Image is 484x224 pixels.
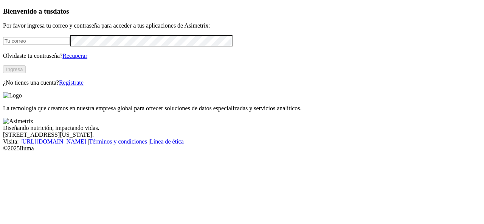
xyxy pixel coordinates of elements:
[62,53,87,59] a: Recuperar
[53,7,69,15] span: datos
[150,138,184,145] a: Línea de ética
[3,37,70,45] input: Tu correo
[3,125,481,131] div: Diseñando nutrición, impactando vidas.
[3,131,481,138] div: [STREET_ADDRESS][US_STATE].
[3,118,33,125] img: Asimetrix
[89,138,147,145] a: Términos y condiciones
[3,7,481,15] h3: Bienvenido a tus
[3,145,481,152] div: © 2025 Iluma
[59,79,84,86] a: Regístrate
[3,79,481,86] p: ¿No tienes una cuenta?
[3,92,22,99] img: Logo
[20,138,86,145] a: [URL][DOMAIN_NAME]
[3,65,26,73] button: Ingresa
[3,22,481,29] p: Por favor ingresa tu correo y contraseña para acceder a tus aplicaciones de Asimetrix:
[3,53,481,59] p: Olvidaste tu contraseña?
[3,105,481,112] p: La tecnología que creamos en nuestra empresa global para ofrecer soluciones de datos especializad...
[3,138,481,145] div: Visita : | |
